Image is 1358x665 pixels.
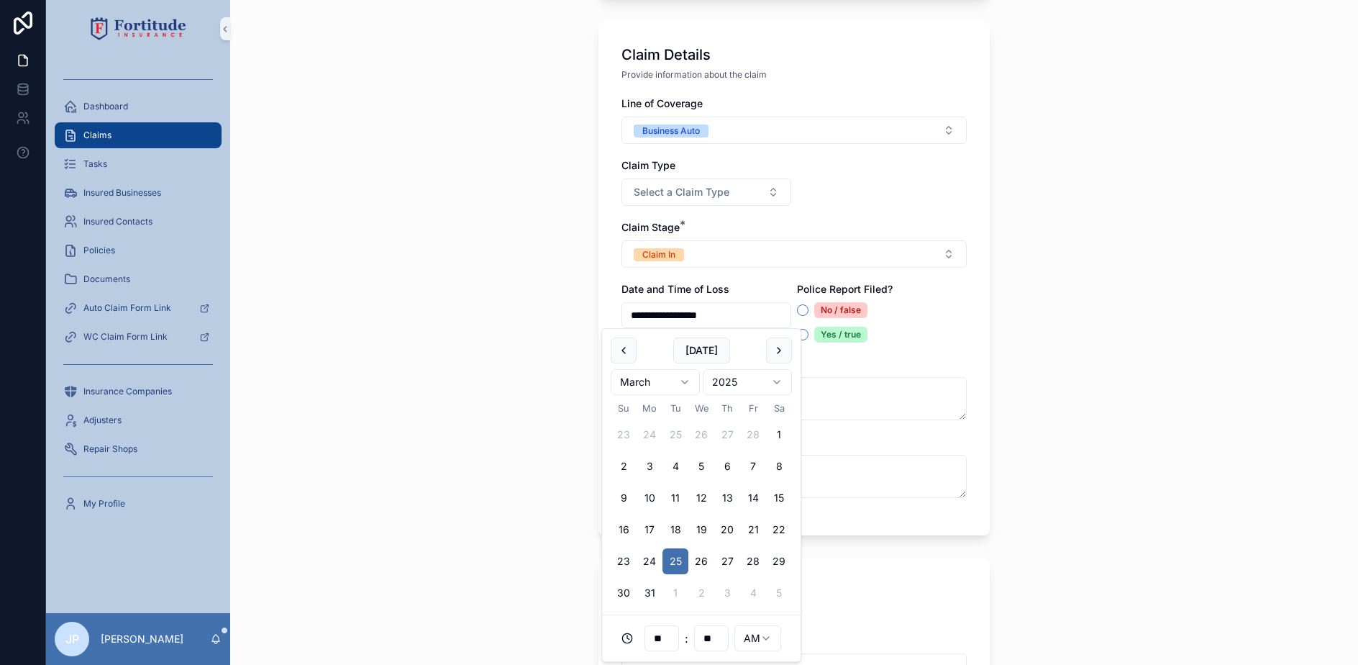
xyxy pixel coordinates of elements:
[55,266,222,292] a: Documents
[662,517,688,543] button: Tuesday, March 18th, 2025
[766,485,792,511] button: Saturday, March 15th, 2025
[688,401,714,416] th: Wednesday
[621,159,675,171] span: Claim Type
[662,401,688,416] th: Tuesday
[662,485,688,511] button: Tuesday, March 11th, 2025
[611,548,637,574] button: Sunday, March 23rd, 2025
[611,401,637,416] th: Sunday
[91,17,186,40] img: App logo
[740,517,766,543] button: Friday, March 21st, 2025
[621,117,967,144] button: Select Button
[714,422,740,448] button: Thursday, February 27th, 2025
[637,422,662,448] button: Monday, February 24th, 2025
[637,580,662,606] button: Monday, March 31st, 2025
[688,580,714,606] button: Wednesday, April 2nd, 2025
[83,331,168,343] span: WC Claim Form Link
[83,415,122,426] span: Adjusters
[55,436,222,462] a: Repair Shops
[55,379,222,404] a: Insurance Companies
[714,453,740,479] button: Thursday, March 6th, 2025
[662,580,688,606] button: Tuesday, April 1st, 2025
[55,407,222,433] a: Adjusters
[46,58,230,535] div: scrollable content
[621,221,680,233] span: Claim Stage
[611,453,637,479] button: Sunday, March 2nd, 2025
[766,422,792,448] button: Saturday, March 1st, 2025
[83,245,115,256] span: Policies
[740,548,766,574] button: Friday, March 28th, 2025
[766,453,792,479] button: Saturday, March 8th, 2025
[83,101,128,112] span: Dashboard
[766,517,792,543] button: Saturday, March 22nd, 2025
[673,338,730,363] button: [DATE]
[814,302,867,318] div: No / false
[740,422,766,448] button: Friday, February 28th, 2025
[621,69,767,81] span: Provide information about the claim
[688,548,714,574] button: Wednesday, March 26th, 2025
[55,324,222,350] a: WC Claim Form Link
[55,94,222,119] a: Dashboard
[83,302,171,314] span: Auto Claim Form Link
[637,453,662,479] button: Monday, March 3rd, 2025
[55,180,222,206] a: Insured Businesses
[714,485,740,511] button: Thursday, March 13th, 2025
[688,422,714,448] button: Wednesday, February 26th, 2025
[662,548,688,574] button: Tuesday, March 25th, 2025, selected
[55,491,222,517] a: My Profile
[101,632,183,646] p: [PERSON_NAME]
[766,401,792,416] th: Saturday
[740,580,766,606] button: Friday, April 4th, 2025
[83,498,125,510] span: My Profile
[83,443,137,455] span: Repair Shops
[611,624,792,653] div: :
[611,485,637,511] button: Sunday, March 9th, 2025
[688,453,714,479] button: Wednesday, March 5th, 2025
[65,630,79,648] span: JP
[688,485,714,511] button: Wednesday, March 12th, 2025
[637,548,662,574] button: Monday, March 24th, 2025
[83,158,107,170] span: Tasks
[714,517,740,543] button: Thursday, March 20th, 2025
[637,517,662,543] button: Monday, March 17th, 2025
[55,237,222,263] a: Policies
[797,283,893,295] span: Police Report Filed?
[688,517,714,543] button: Wednesday, March 19th, 2025
[621,283,729,295] span: Date and Time of Loss
[714,401,740,416] th: Thursday
[611,422,637,448] button: Sunday, February 23rd, 2025
[55,122,222,148] a: Claims
[55,295,222,321] a: Auto Claim Form Link
[621,240,967,268] button: Select Button
[662,453,688,479] button: Tuesday, March 4th, 2025
[611,517,637,543] button: Sunday, March 16th, 2025
[637,485,662,511] button: Monday, March 10th, 2025
[740,401,766,416] th: Friday
[662,422,688,448] button: Tuesday, February 25th, 2025
[83,216,152,227] span: Insured Contacts
[714,548,740,574] button: Thursday, March 27th, 2025
[814,327,867,343] div: Yes / true
[621,45,711,65] h1: Claim Details
[611,580,637,606] button: Sunday, March 30th, 2025
[766,548,792,574] button: Saturday, March 29th, 2025
[766,580,792,606] button: Saturday, April 5th, 2025
[740,485,766,511] button: Friday, March 14th, 2025
[83,130,111,141] span: Claims
[83,386,172,397] span: Insurance Companies
[740,453,766,479] button: Friday, March 7th, 2025
[621,97,703,109] span: Line of Coverage
[642,125,700,137] div: Business Auto
[634,185,729,199] span: Select a Claim Type
[55,151,222,177] a: Tasks
[55,209,222,235] a: Insured Contacts
[637,401,662,416] th: Monday
[714,580,740,606] button: Thursday, April 3rd, 2025
[83,273,130,285] span: Documents
[642,248,675,261] div: Claim In
[611,401,792,606] table: March 2025
[621,178,791,206] button: Select Button
[83,187,161,199] span: Insured Businesses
